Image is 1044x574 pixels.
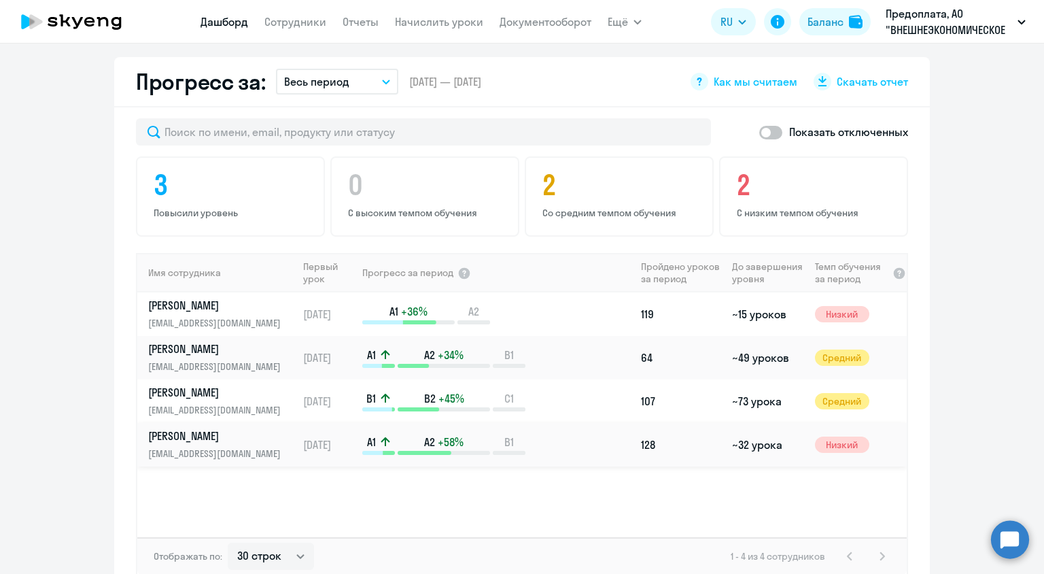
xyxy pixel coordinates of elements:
td: [DATE] [298,423,361,467]
span: A2 [424,348,435,362]
span: A2 [468,304,479,319]
h4: 2 [737,169,894,201]
th: До завершения уровня [727,253,809,292]
p: Со средним темпом обучения [542,207,700,219]
span: Скачать отчет [837,74,908,89]
span: +34% [438,348,464,362]
p: [EMAIL_ADDRESS][DOMAIN_NAME] [148,403,288,418]
p: Предоплата, АО "ВНЕШНЕЭКОНОМИЧЕСКОЕ ОБЪЕДИНЕНИЕ "ПРОДИНТОРГ" [886,5,1012,38]
button: RU [711,8,756,35]
span: Низкий [815,437,869,453]
td: ~32 урока [727,423,809,467]
th: Первый урок [298,253,361,292]
h4: 2 [542,169,700,201]
span: A1 [367,348,376,362]
a: Дашборд [201,15,248,29]
td: [DATE] [298,379,361,423]
button: Предоплата, АО "ВНЕШНЕЭКОНОМИЧЕСКОЕ ОБЪЕДИНЕНИЕ "ПРОДИНТОРГ" [879,5,1032,38]
span: Средний [815,350,869,366]
a: Сотрудники [264,15,326,29]
span: 1 - 4 из 4 сотрудников [731,550,825,562]
td: [DATE] [298,336,361,379]
p: [PERSON_NAME] [148,341,288,356]
span: B2 [424,391,436,406]
p: С низким темпом обучения [737,207,894,219]
span: [DATE] — [DATE] [409,74,481,89]
a: Отчеты [343,15,379,29]
span: Прогресс за период [362,267,453,279]
span: Как мы считаем [714,74,797,89]
a: [PERSON_NAME][EMAIL_ADDRESS][DOMAIN_NAME] [148,341,297,374]
button: Ещё [608,8,642,35]
span: B1 [504,435,514,450]
span: A2 [424,435,435,450]
td: 119 [636,292,727,336]
a: Начислить уроки [395,15,483,29]
td: [DATE] [298,292,361,336]
span: Отображать по: [154,550,222,562]
th: Пройдено уроков за период [636,253,727,292]
p: [EMAIL_ADDRESS][DOMAIN_NAME] [148,446,288,461]
span: Низкий [815,306,869,322]
td: 64 [636,336,727,379]
p: Весь период [284,73,349,90]
p: Повысили уровень [154,207,311,219]
button: Балансbalance [799,8,871,35]
p: [PERSON_NAME] [148,385,288,400]
p: [EMAIL_ADDRESS][DOMAIN_NAME] [148,359,288,374]
button: Весь период [276,69,398,95]
span: B1 [366,391,376,406]
a: [PERSON_NAME][EMAIL_ADDRESS][DOMAIN_NAME] [148,298,297,331]
p: Показать отключенных [789,124,908,140]
input: Поиск по имени, email, продукту или статусу [136,118,711,146]
h2: Прогресс за: [136,68,265,95]
div: Баланс [807,14,843,30]
th: Имя сотрудника [137,253,298,292]
p: [EMAIL_ADDRESS][DOMAIN_NAME] [148,316,288,331]
a: [PERSON_NAME][EMAIL_ADDRESS][DOMAIN_NAME] [148,428,297,461]
img: balance [849,15,863,29]
td: ~49 уроков [727,336,809,379]
span: +36% [401,304,428,319]
p: [PERSON_NAME] [148,428,288,443]
span: +45% [438,391,464,406]
span: B1 [504,348,514,362]
span: A1 [389,304,398,319]
td: ~73 урока [727,379,809,423]
span: Ещё [608,14,628,30]
span: A1 [367,435,376,450]
span: C1 [504,391,514,406]
span: +58% [438,435,464,450]
p: [PERSON_NAME] [148,298,288,313]
td: ~15 уроков [727,292,809,336]
td: 107 [636,379,727,423]
td: 128 [636,423,727,467]
span: Темп обучения за период [815,260,888,285]
span: RU [720,14,733,30]
a: Документооборот [500,15,591,29]
h4: 3 [154,169,311,201]
a: [PERSON_NAME][EMAIL_ADDRESS][DOMAIN_NAME] [148,385,297,418]
span: Средний [815,393,869,409]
